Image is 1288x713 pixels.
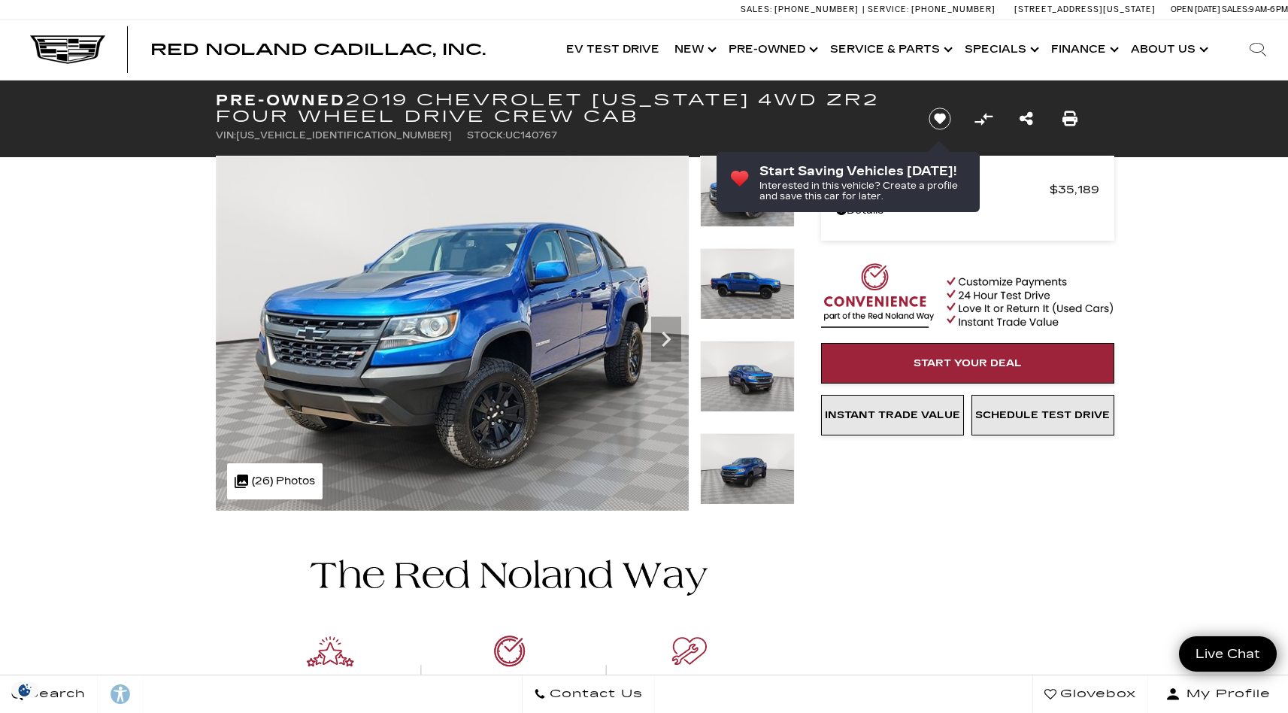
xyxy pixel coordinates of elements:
[1014,5,1156,14] a: [STREET_ADDRESS][US_STATE]
[721,20,823,80] a: Pre-Owned
[868,5,909,14] span: Service:
[216,156,689,511] img: Used 2019 Kinetic Blue Metallic Chevrolet 4WD ZR2 image 1
[150,42,486,57] a: Red Noland Cadillac, Inc.
[559,20,667,80] a: EV Test Drive
[741,5,862,14] a: Sales: [PHONE_NUMBER]
[505,130,557,141] span: UC140767
[836,179,1099,200] a: Red [PERSON_NAME] $35,189
[975,409,1110,421] span: Schedule Test Drive
[1062,108,1077,129] a: Print this Pre-Owned 2019 Chevrolet Colorado 4WD ZR2 Four Wheel Drive Crew Cab
[1222,5,1249,14] span: Sales:
[30,35,105,64] img: Cadillac Dark Logo with Cadillac White Text
[1123,20,1213,80] a: About Us
[1050,179,1099,200] span: $35,189
[467,130,505,141] span: Stock:
[1188,645,1268,663] span: Live Chat
[836,179,1050,200] span: Red [PERSON_NAME]
[914,357,1022,369] span: Start Your Deal
[1179,636,1277,672] a: Live Chat
[651,317,681,362] div: Next
[1148,675,1288,713] button: Open user profile menu
[8,682,42,698] section: Click to Open Cookie Consent Modal
[216,130,236,141] span: VIN:
[546,684,643,705] span: Contact Us
[700,156,795,227] img: Used 2019 Kinetic Blue Metallic Chevrolet 4WD ZR2 image 1
[1171,5,1220,14] span: Open [DATE]
[667,20,721,80] a: New
[236,130,452,141] span: [US_VEHICLE_IDENTIFICATION_NUMBER]
[862,5,999,14] a: Service: [PHONE_NUMBER]
[972,108,995,130] button: Compare Vehicle
[1180,684,1271,705] span: My Profile
[911,5,996,14] span: [PHONE_NUMBER]
[1056,684,1136,705] span: Glovebox
[823,20,957,80] a: Service & Parts
[216,92,904,125] h1: 2019 Chevrolet [US_STATE] 4WD ZR2 Four Wheel Drive Crew Cab
[1249,5,1288,14] span: 9 AM-6 PM
[836,200,1099,221] a: Details
[971,395,1114,435] a: Schedule Test Drive
[957,20,1044,80] a: Specials
[700,341,795,412] img: Used 2019 Kinetic Blue Metallic Chevrolet 4WD ZR2 image 3
[700,248,795,320] img: Used 2019 Kinetic Blue Metallic Chevrolet 4WD ZR2 image 2
[23,684,86,705] span: Search
[774,5,859,14] span: [PHONE_NUMBER]
[216,91,346,109] strong: Pre-Owned
[821,395,964,435] a: Instant Trade Value
[1032,675,1148,713] a: Glovebox
[1020,108,1033,129] a: Share this Pre-Owned 2019 Chevrolet Colorado 4WD ZR2 Four Wheel Drive Crew Cab
[227,463,323,499] div: (26) Photos
[821,343,1114,384] a: Start Your Deal
[8,682,42,698] img: Opt-Out Icon
[522,675,655,713] a: Contact Us
[700,433,795,505] img: Used 2019 Kinetic Blue Metallic Chevrolet 4WD ZR2 image 4
[150,41,486,59] span: Red Noland Cadillac, Inc.
[825,409,960,421] span: Instant Trade Value
[1044,20,1123,80] a: Finance
[923,107,956,131] button: Save vehicle
[741,5,772,14] span: Sales:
